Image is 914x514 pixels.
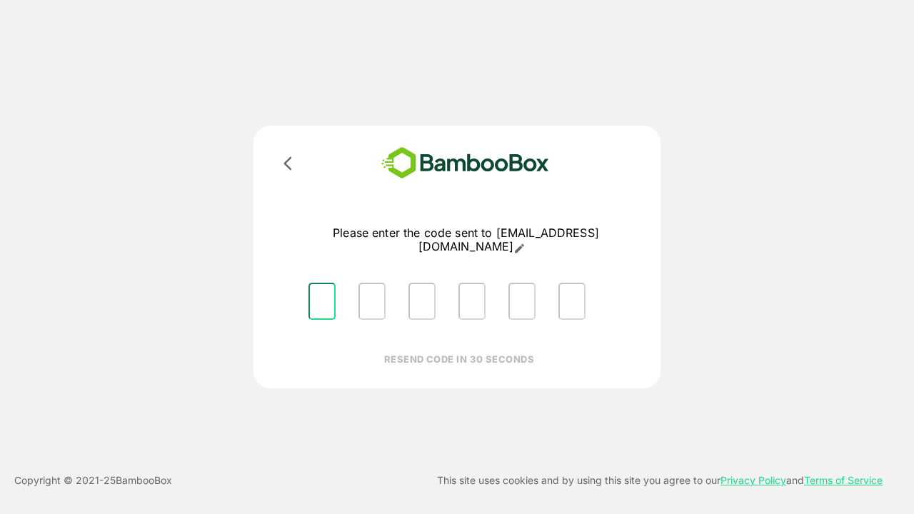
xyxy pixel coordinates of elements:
input: Please enter OTP character 5 [508,283,536,320]
p: This site uses cookies and by using this site you agree to our and [437,472,883,489]
a: Terms of Service [804,474,883,486]
input: Please enter OTP character 4 [458,283,486,320]
img: bamboobox [361,143,570,183]
input: Please enter OTP character 3 [408,283,436,320]
input: Please enter OTP character 1 [308,283,336,320]
input: Please enter OTP character 2 [358,283,386,320]
input: Please enter OTP character 6 [558,283,586,320]
p: Copyright © 2021- 25 BambooBox [14,472,172,489]
a: Privacy Policy [720,474,786,486]
p: Please enter the code sent to [EMAIL_ADDRESS][DOMAIN_NAME] [297,226,635,254]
